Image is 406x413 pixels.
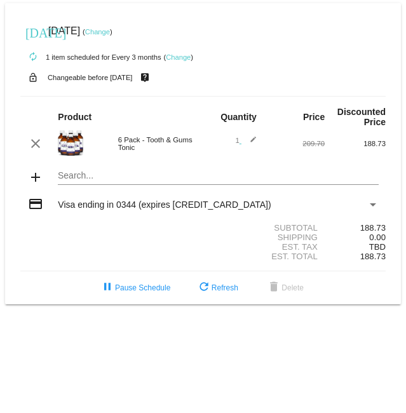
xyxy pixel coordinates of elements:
div: Subtotal [203,223,325,233]
mat-icon: live_help [137,69,152,86]
span: 188.73 [360,252,386,261]
mat-icon: clear [28,136,43,151]
div: Est. Total [203,252,325,261]
strong: Quantity [220,112,257,122]
span: Refresh [196,283,238,292]
span: 1 [235,137,257,144]
strong: Discounted Price [337,107,386,127]
strong: Product [58,112,91,122]
a: Change [85,28,110,36]
mat-icon: pause [100,280,115,295]
button: Refresh [186,276,248,299]
mat-select: Payment Method [58,200,378,210]
mat-icon: [DATE] [25,24,41,39]
div: 209.70 [264,140,325,147]
span: 0.00 [369,233,386,242]
span: Visa ending in 0344 (expires [CREDIT_CARD_DATA]) [58,200,271,210]
a: Change [166,53,191,61]
mat-icon: autorenew [25,50,41,65]
button: Pause Schedule [90,276,180,299]
button: Delete [256,276,314,299]
strong: Price [303,112,325,122]
img: New-Tonic-Design-1080x1080-6.png [58,130,83,156]
div: Est. Tax [203,242,325,252]
div: 188.73 [325,140,386,147]
span: Pause Schedule [100,283,170,292]
div: Shipping [203,233,325,242]
input: Search... [58,171,378,181]
small: ( ) [163,53,193,61]
small: 1 item scheduled for Every 3 months [20,53,161,61]
mat-icon: credit_card [28,196,43,212]
span: Delete [266,283,304,292]
mat-icon: lock_open [25,69,41,86]
mat-icon: delete [266,280,281,295]
mat-icon: add [28,170,43,185]
mat-icon: refresh [196,280,212,295]
small: Changeable before [DATE] [48,74,133,81]
mat-icon: edit [241,136,257,151]
div: 6 Pack - Tooth & Gums Tonic [112,136,203,151]
span: TBD [369,242,386,252]
div: 188.73 [325,223,386,233]
small: ( ) [83,28,112,36]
